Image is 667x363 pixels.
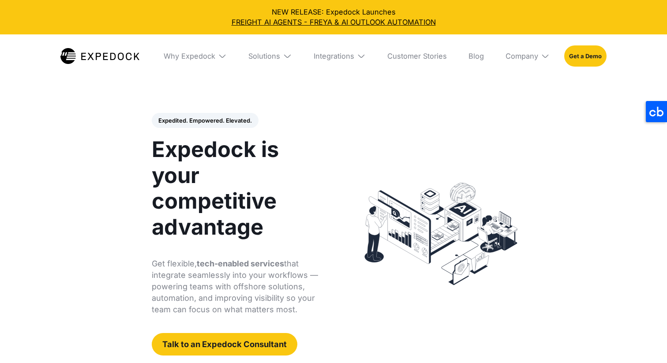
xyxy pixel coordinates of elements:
[564,45,607,66] a: Get a Demo
[623,321,667,363] iframe: Chat Widget
[461,34,491,78] a: Blog
[7,17,660,27] a: FREIGHT AI AGENTS - FREYA & AI OUTLOOK AUTOMATION
[152,258,325,315] p: Get flexible, that integrate seamlessly into your workflows — powering teams with offshore soluti...
[506,52,538,60] div: Company
[314,52,354,60] div: Integrations
[306,34,373,78] div: Integrations
[7,7,660,27] div: NEW RELEASE: Expedock Launches
[157,34,234,78] div: Why Expedock
[197,259,284,268] strong: tech-enabled services
[380,34,454,78] a: Customer Stories
[164,52,215,60] div: Why Expedock
[498,34,557,78] div: Company
[152,137,325,240] h1: Expedock is your competitive advantage
[248,52,280,60] div: Solutions
[152,333,298,356] a: Talk to an Expedock Consultant
[241,34,299,78] div: Solutions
